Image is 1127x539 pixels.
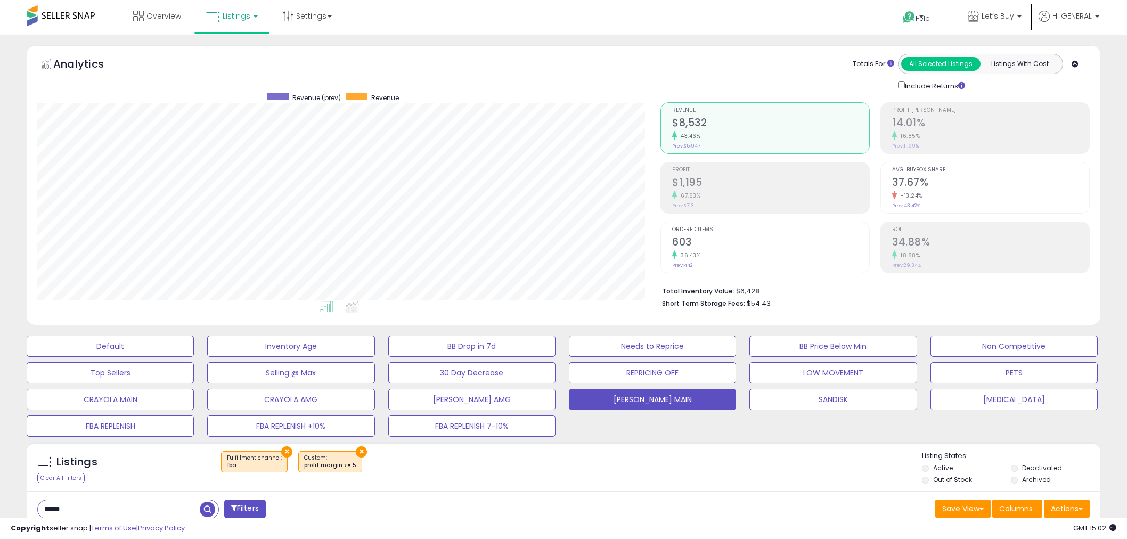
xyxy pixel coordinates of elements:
p: Listing States: [922,451,1100,461]
button: Inventory Age [207,336,374,357]
button: CRAYOLA MAIN [27,389,194,410]
button: CRAYOLA AMG [207,389,374,410]
label: Archived [1022,475,1051,484]
a: Terms of Use [91,523,136,533]
label: Active [933,463,953,472]
button: Listings With Cost [980,57,1059,71]
button: Needs to Reprice [569,336,736,357]
span: Profit [672,167,869,173]
li: $6,428 [662,284,1082,297]
span: Help [916,14,930,23]
span: Revenue [672,108,869,113]
button: 30 Day Decrease [388,362,556,383]
h2: $1,195 [672,176,869,191]
span: Let’s Buy [982,11,1014,21]
h2: 37.67% [892,176,1089,191]
small: 36.43% [677,251,700,259]
button: All Selected Listings [901,57,981,71]
button: × [356,446,367,458]
small: -13.24% [897,192,922,200]
span: Revenue (prev) [292,93,341,102]
span: Columns [999,503,1033,514]
label: Out of Stock [933,475,972,484]
small: 16.85% [897,132,920,140]
button: Save View [935,500,991,518]
a: Hi GENERAL [1039,11,1099,35]
small: 67.63% [677,192,700,200]
button: Non Competitive [930,336,1098,357]
div: seller snap | | [11,524,185,534]
div: Include Returns [890,79,978,92]
h2: 34.88% [892,236,1089,250]
span: Overview [146,11,181,21]
button: BB Drop in 7d [388,336,556,357]
button: REPRICING OFF [569,362,736,383]
button: × [281,446,292,458]
span: Listings [223,11,250,21]
button: Default [27,336,194,357]
small: Prev: $713 [672,202,694,209]
button: Top Sellers [27,362,194,383]
h5: Listings [56,455,97,470]
span: ROI [892,227,1089,233]
button: PETS [930,362,1098,383]
h2: 603 [672,236,869,250]
button: SANDISK [749,389,917,410]
span: Hi GENERAL [1052,11,1092,21]
small: Prev: 442 [672,262,693,268]
small: Prev: $5,947 [672,143,700,149]
span: Revenue [371,93,399,102]
button: Filters [224,500,266,518]
a: Help [894,3,951,35]
button: Actions [1044,500,1090,518]
b: Short Term Storage Fees: [662,299,745,308]
small: Prev: 29.34% [892,262,921,268]
button: Selling @ Max [207,362,374,383]
small: Prev: 11.99% [892,143,919,149]
div: fba [227,462,282,469]
span: Profit [PERSON_NAME] [892,108,1089,113]
button: [MEDICAL_DATA] [930,389,1098,410]
button: [PERSON_NAME] AMG [388,389,556,410]
small: Prev: 43.42% [892,202,920,209]
label: Deactivated [1022,463,1062,472]
div: Totals For [853,59,894,69]
i: Get Help [902,11,916,24]
button: LOW MOVEMENT [749,362,917,383]
div: Clear All Filters [37,473,85,483]
button: BB Price Below Min [749,336,917,357]
small: 43.46% [677,132,700,140]
span: $54.43 [747,298,771,308]
button: FBA REPLENISH +10% [207,415,374,437]
button: [PERSON_NAME] MAIN [569,389,736,410]
h2: $8,532 [672,117,869,131]
strong: Copyright [11,523,50,533]
button: Columns [992,500,1042,518]
h5: Analytics [53,56,125,74]
span: 2025-08-13 15:02 GMT [1073,523,1116,533]
b: Total Inventory Value: [662,287,734,296]
span: Avg. Buybox Share [892,167,1089,173]
span: Ordered Items [672,227,869,233]
button: FBA REPLENISH [27,415,194,437]
h2: 14.01% [892,117,1089,131]
small: 18.88% [897,251,920,259]
span: Fulfillment channel : [227,454,282,470]
span: Custom: [304,454,356,470]
a: Privacy Policy [138,523,185,533]
button: FBA REPLENISH 7-10% [388,415,556,437]
div: profit margin >= 5 [304,462,356,469]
